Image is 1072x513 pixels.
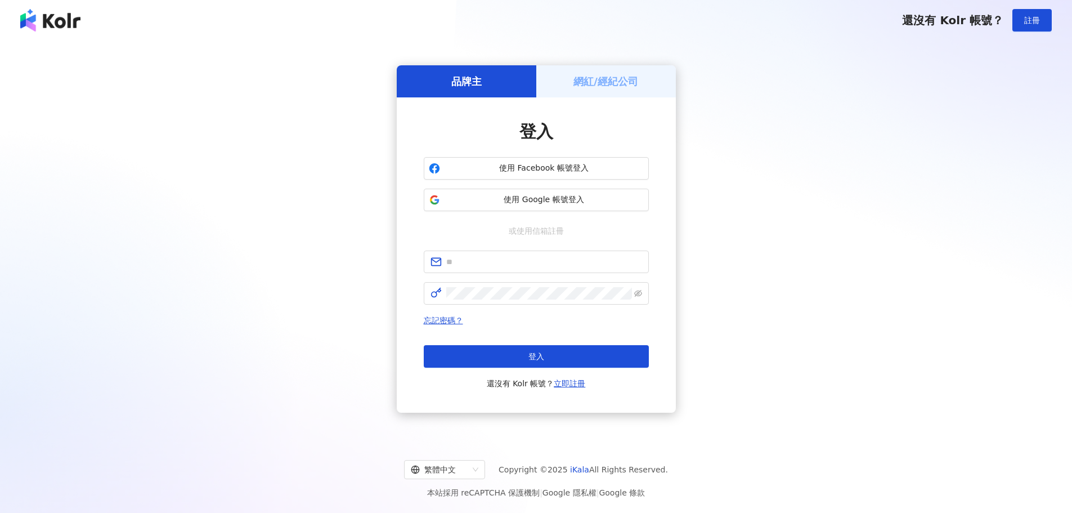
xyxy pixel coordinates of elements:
[445,163,644,174] span: 使用 Facebook 帳號登入
[424,157,649,180] button: 使用 Facebook 帳號登入
[1012,9,1052,32] button: 註冊
[528,352,544,361] span: 登入
[427,486,645,499] span: 本站採用 reCAPTCHA 保護機制
[451,74,482,88] h5: 品牌主
[573,74,638,88] h5: 網紅/經紀公司
[499,463,668,476] span: Copyright © 2025 All Rights Reserved.
[411,461,468,479] div: 繁體中文
[542,488,596,497] a: Google 隱私權
[445,194,644,206] span: 使用 Google 帳號登入
[487,377,586,390] span: 還沒有 Kolr 帳號？
[501,225,572,237] span: 或使用信箱註冊
[599,488,645,497] a: Google 條款
[424,316,463,325] a: 忘記密碼？
[424,189,649,211] button: 使用 Google 帳號登入
[519,122,553,141] span: 登入
[634,289,642,297] span: eye-invisible
[424,345,649,368] button: 登入
[1024,16,1040,25] span: 註冊
[540,488,542,497] span: |
[554,379,585,388] a: 立即註冊
[902,14,1003,27] span: 還沒有 Kolr 帳號？
[596,488,599,497] span: |
[570,465,589,474] a: iKala
[20,9,80,32] img: logo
